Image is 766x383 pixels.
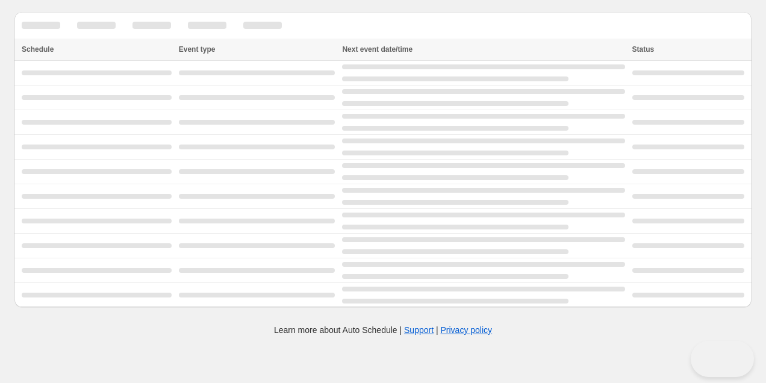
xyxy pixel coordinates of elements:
[691,341,754,377] iframe: Toggle Customer Support
[404,325,434,335] a: Support
[342,45,413,54] span: Next event date/time
[179,45,216,54] span: Event type
[22,45,54,54] span: Schedule
[441,325,493,335] a: Privacy policy
[632,45,655,54] span: Status
[274,324,492,336] p: Learn more about Auto Schedule | |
